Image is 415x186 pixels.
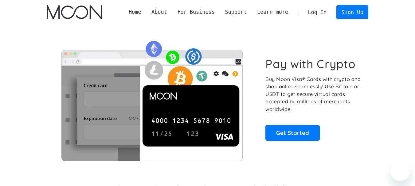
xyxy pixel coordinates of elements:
div: About [151,8,167,16]
iframe: Кнопка запуска окна обмена сообщениями [390,161,410,181]
div: Learn more [252,8,293,16]
div: Support [220,8,252,16]
a: Home [123,8,146,16]
a: home [47,5,102,19]
div: Support [225,8,247,16]
img: Moon Cards let you spend your crypto anywhere Visa is accepted. [47,36,257,161]
div: Learn more [257,8,288,16]
a: Log In [303,6,332,19]
a: Get Started [265,125,320,140]
div: About [146,8,172,16]
p: Buy Moon Visa® Cards with crypto and shop online seamlessly! Use Bitcoin or USDT to get secure vi... [265,75,362,113]
div: For Business [177,8,214,16]
h1: Pay with Crypto [265,57,356,71]
div: For Business [172,8,220,16]
img: Moon Logo [47,5,102,19]
a: Sign Up [336,5,368,19]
